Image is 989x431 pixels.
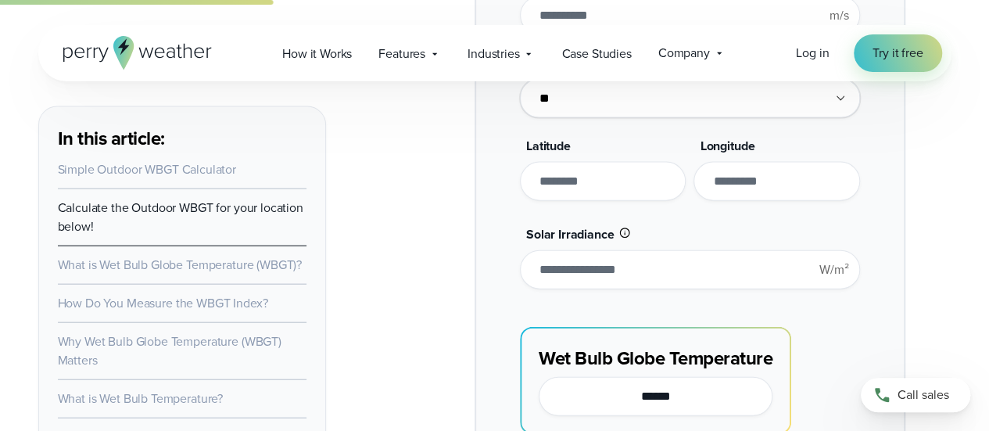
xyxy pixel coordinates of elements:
[58,390,224,408] a: What is Wet Bulb Temperature?
[58,160,236,178] a: Simple Outdoor WBGT Calculator
[796,44,829,62] span: Log in
[548,38,644,70] a: Case Studies
[58,294,268,312] a: How Do You Measure the WBGT Index?
[526,225,615,243] span: Solar Irradiance
[378,45,425,63] span: Features
[526,137,571,155] span: Latitude
[269,38,365,70] a: How it Works
[282,45,352,63] span: How it Works
[58,126,306,151] h3: In this article:
[796,44,829,63] a: Log in
[854,34,941,72] a: Try it free
[898,386,949,404] span: Call sales
[58,256,303,274] a: What is Wet Bulb Globe Temperature (WBGT)?
[561,45,631,63] span: Case Studies
[58,332,281,369] a: Why Wet Bulb Globe Temperature (WBGT) Matters
[468,45,519,63] span: Industries
[700,137,754,155] span: Longitude
[873,44,923,63] span: Try it free
[861,378,970,412] a: Call sales
[58,199,303,235] a: Calculate the Outdoor WBGT for your location below!
[658,44,710,63] span: Company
